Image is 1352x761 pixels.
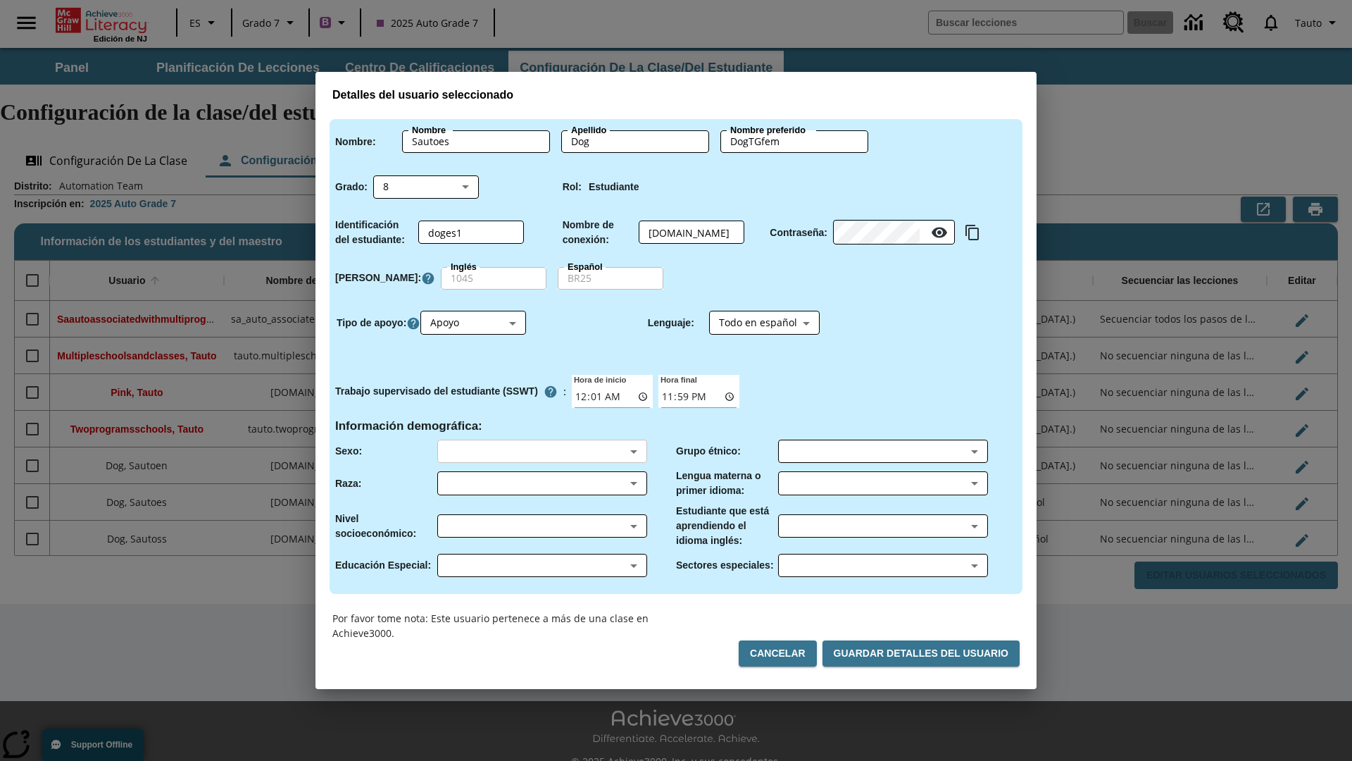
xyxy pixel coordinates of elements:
[332,89,1020,102] h3: Detalles del usuario seleccionado
[572,373,626,385] label: Hora de inicio
[451,261,477,273] label: Inglés
[589,180,639,194] p: Estudiante
[335,419,482,434] h4: Información demográfica :
[676,558,774,573] p: Sectores especiales :
[568,261,603,273] label: Español
[332,611,676,641] p: Por favor tome nota: Este usuario pertenece a más de una clase en Achieve3000.
[833,221,955,245] div: Contraseña
[770,225,827,240] p: Contraseña :
[676,444,741,459] p: Grupo étnico :
[420,311,526,335] div: Tipo de apoyo
[538,379,563,404] button: El Tiempo Supervisado de Trabajo Estudiantil es el período durante el cual los estudiantes pueden...
[563,218,633,247] p: Nombre de conexión :
[571,124,606,137] label: Apellido
[730,124,806,137] label: Nombre preferido
[709,311,820,335] div: Todo en español
[648,316,694,330] p: Lenguaje :
[739,641,817,667] button: Cancelar
[335,512,437,541] p: Nivel socioeconómico :
[420,311,526,335] div: Apoyo
[335,271,421,285] p: [PERSON_NAME] :
[412,124,446,137] label: Nombre
[709,311,820,335] div: Lenguaje
[373,175,479,199] div: 8
[563,180,582,194] p: Rol :
[335,558,431,573] p: Educación Especial :
[373,175,479,199] div: Grado
[822,641,1020,667] button: Guardar detalles del usuario
[335,384,538,399] p: Trabajo supervisado del estudiante (SSWT)
[418,221,524,244] div: Identificación del estudiante
[676,469,778,498] p: Lengua materna o primer idioma :
[658,373,697,385] label: Hora final
[925,218,953,247] button: Mostrarla Contraseña
[676,504,778,548] p: Estudiante que está aprendiendo el idioma inglés :
[421,271,435,285] a: Haga clic aquí para saber más sobre Nivel Lexile, Se abrirá en una pestaña nueva.
[337,316,406,330] p: Tipo de apoyo :
[335,379,566,404] div: :
[960,221,984,245] button: Copiar texto al portapapeles
[406,316,420,330] button: Haga clic aquí para saber más sobre Tipo de apoyo
[335,135,376,149] p: Nombre :
[335,180,368,194] p: Grado :
[335,476,361,491] p: Raza :
[335,218,413,247] p: Identificación del estudiante :
[335,444,362,459] p: Sexo :
[639,221,744,244] div: Nombre de conexión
